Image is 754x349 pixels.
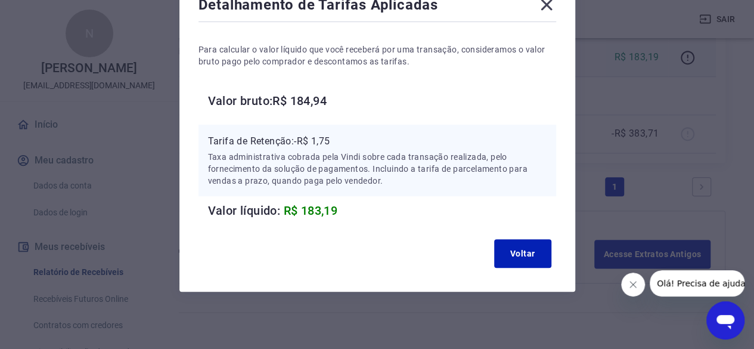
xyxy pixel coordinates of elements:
p: Para calcular o valor líquido que você receberá por uma transação, consideramos o valor bruto pag... [198,44,556,67]
span: Olá! Precisa de ajuda? [7,8,100,18]
iframe: Botão para abrir a janela de mensagens [706,301,744,339]
h6: Valor bruto: R$ 184,94 [208,91,556,110]
span: R$ 183,19 [284,203,338,218]
iframe: Mensagem da empresa [650,270,744,297]
iframe: Fechar mensagem [621,273,645,297]
p: Taxa administrativa cobrada pela Vindi sobre cada transação realizada, pelo fornecimento da soluç... [208,151,547,187]
h6: Valor líquido: [208,201,556,220]
p: Tarifa de Retenção: -R$ 1,75 [208,134,547,149]
button: Voltar [494,239,551,268]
